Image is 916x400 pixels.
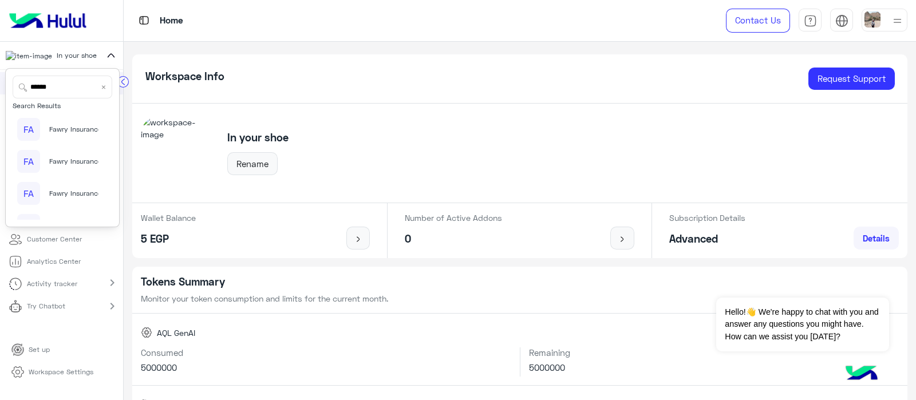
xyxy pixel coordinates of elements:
[716,298,889,351] span: Hello!👋 We're happy to chat with you and answer any questions you might have. How can we assist y...
[808,68,895,90] a: Request Support
[2,339,59,361] a: Set up
[669,232,745,245] h5: Advanced
[842,354,882,394] img: hulul-logo.png
[141,212,196,224] p: Wallet Balance
[49,188,170,199] span: Fawry Insurance Brokerage`s_copy_2
[141,275,899,288] h5: Tokens Summary
[5,9,91,33] img: Logo
[141,292,899,304] p: Monitor your token consumption and limits for the current month.
[101,80,106,94] span: ×
[57,50,97,61] span: In your shoe
[137,13,151,27] img: tab
[49,156,169,167] span: Fawry Insurance Brokerage`s_copy_1
[804,14,817,27] img: tab
[2,361,102,383] a: Workspace Settings
[227,131,289,144] h5: In your shoe
[351,235,365,244] img: icon
[17,150,40,173] div: FA
[27,234,82,244] p: Customer Center
[145,70,224,83] h5: Workspace Info
[157,327,195,339] span: AQL GenAI
[13,101,61,111] span: Search Results
[27,279,77,289] p: Activity tracker
[6,51,52,61] img: 300744643126508
[141,362,511,373] h6: 5000000
[105,276,119,290] mat-icon: chevron_right
[29,367,93,377] p: Workspace Settings
[17,214,40,237] div: FA
[29,344,50,355] p: Set up
[105,299,119,313] mat-icon: chevron_right
[49,124,142,134] span: Fawry Insurance Brokerage`s
[405,232,502,245] h5: 0
[726,9,790,33] a: Contact Us
[227,152,278,175] button: Rename
[890,14,905,28] img: profile
[835,14,848,27] img: tab
[160,13,183,29] p: Home
[854,227,899,249] a: Details
[864,11,881,27] img: userImage
[529,362,899,373] h6: 5000000
[141,327,152,338] img: AQL GenAI
[669,212,745,224] p: Subscription Details
[27,256,81,267] p: Analytics Center
[863,233,890,243] span: Details
[17,118,40,141] div: FA
[17,182,40,205] div: FA
[529,347,899,358] h6: Remaining
[27,301,65,311] p: Try Chatbot
[615,235,630,244] img: icon
[799,9,822,33] a: tab
[405,212,502,224] p: Number of Active Addons
[141,232,196,245] h5: 5 EGP
[141,347,511,358] h6: Consumed
[141,116,214,189] img: workspace-image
